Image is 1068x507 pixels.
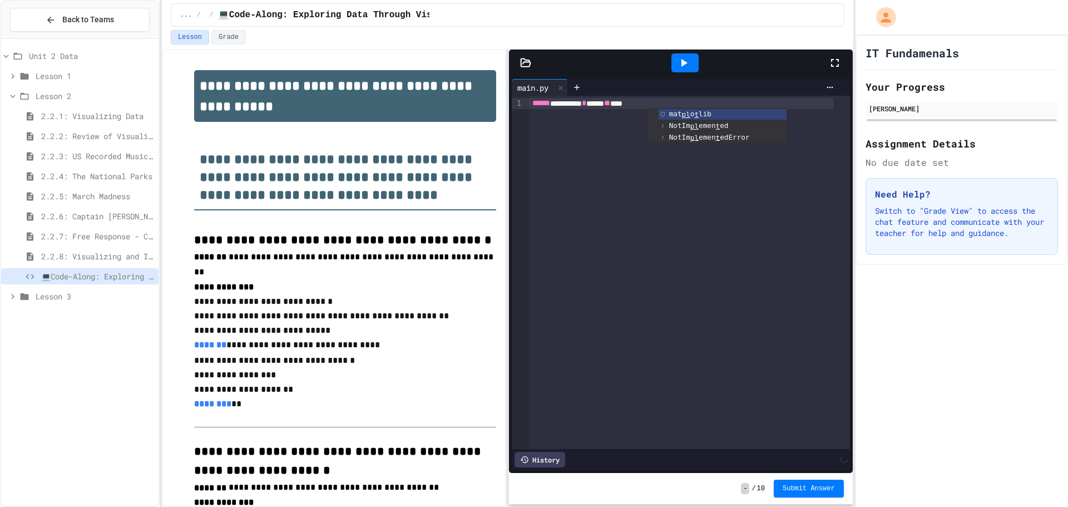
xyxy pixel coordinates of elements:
button: Lesson [171,30,209,45]
div: main.py [512,79,568,96]
span: Submit Answer [783,484,835,493]
span: pl [682,110,690,119]
button: Back to Teams [10,8,150,32]
span: Unit 2 Data [29,50,154,62]
span: 2.2.1: Visualizing Data [41,110,154,122]
span: Back to Teams [62,14,114,26]
span: / [210,11,214,19]
span: 💻Code-Along: Exploring Data Through Visualization [41,270,154,282]
h2: Assignment Details [866,136,1058,151]
div: [PERSON_NAME] [869,104,1055,114]
div: My Account [864,4,899,30]
div: No due date set [866,156,1058,169]
span: - [741,483,749,494]
div: History [515,452,565,467]
span: NotIm emen edError [669,133,750,141]
span: 2.2.6: Captain [PERSON_NAME] [41,210,154,222]
p: Switch to "Grade View" to access the chat feature and communicate with your teacher for help and ... [875,205,1049,239]
span: 2.2.7: Free Response - Choosing a Visualization [41,230,154,242]
span: Lesson 2 [36,90,154,102]
div: 1 [512,98,523,109]
span: 2.2.4: The National Parks [41,170,154,182]
div: main.py [512,82,554,93]
span: mat o lib [669,110,711,118]
span: / [751,484,755,493]
span: 2.2.8: Visualizing and Interpreting Data Quiz [41,250,154,262]
span: 💻Code-Along: Exploring Data Through Visualization [218,8,486,22]
span: / [196,11,200,19]
span: 10 [757,484,765,493]
span: Lesson 3 [36,291,154,302]
span: Lesson 1 [36,70,154,82]
h3: Need Help? [875,188,1049,201]
span: 2.2.3: US Recorded Music Revenue [41,150,154,162]
ul: Completions [647,108,787,142]
span: ... [180,11,192,19]
span: t [716,133,720,141]
button: Grade [211,30,246,45]
span: 2.2.2: Review of Visualizing Data [41,130,154,142]
h1: IT Fundamenals [866,45,959,61]
span: NotIm emen ed [669,121,729,130]
span: pl [690,133,699,141]
span: pl [690,122,699,130]
span: 2.2.5: March Madness [41,190,154,202]
span: t [694,110,699,119]
span: t [716,122,720,130]
button: Submit Answer [774,480,844,498]
h2: Your Progress [866,79,1058,95]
